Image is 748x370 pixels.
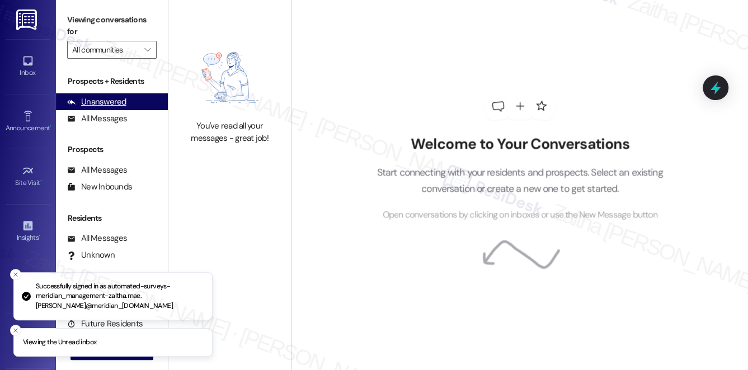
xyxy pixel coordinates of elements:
div: All Messages [67,164,127,176]
div: Prospects + Residents [56,75,168,87]
label: Viewing conversations for [67,11,157,41]
p: Viewing the Unread inbox [23,338,96,348]
p: Successfully signed in as automated-surveys-meridian_management-zaitha.mae.[PERSON_NAME]@meridian... [36,282,203,311]
p: Start connecting with your residents and prospects. Select an existing conversation or create a n... [360,165,680,197]
div: Prospects [56,144,168,155]
div: Unanswered [67,96,126,108]
button: Close toast [10,325,21,336]
a: Leads [6,326,50,357]
i:  [144,45,150,54]
a: Buildings [6,271,50,301]
div: Unknown [67,249,115,261]
h2: Welcome to Your Conversations [360,135,680,153]
img: empty-state [181,41,279,115]
a: Insights • [6,216,50,246]
div: You've read all your messages - great job! [181,120,279,144]
div: All Messages [67,113,127,125]
a: Site Visit • [6,162,50,192]
span: Open conversations by clicking on inboxes or use the New Message button [383,208,657,222]
div: Residents [56,212,168,224]
input: All communities [72,41,139,59]
div: All Messages [67,233,127,244]
span: • [50,122,51,130]
button: Close toast [10,269,21,280]
span: • [40,177,42,185]
img: ResiDesk Logo [16,10,39,30]
a: Inbox [6,51,50,82]
div: New Inbounds [67,181,132,193]
span: • [39,232,40,240]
